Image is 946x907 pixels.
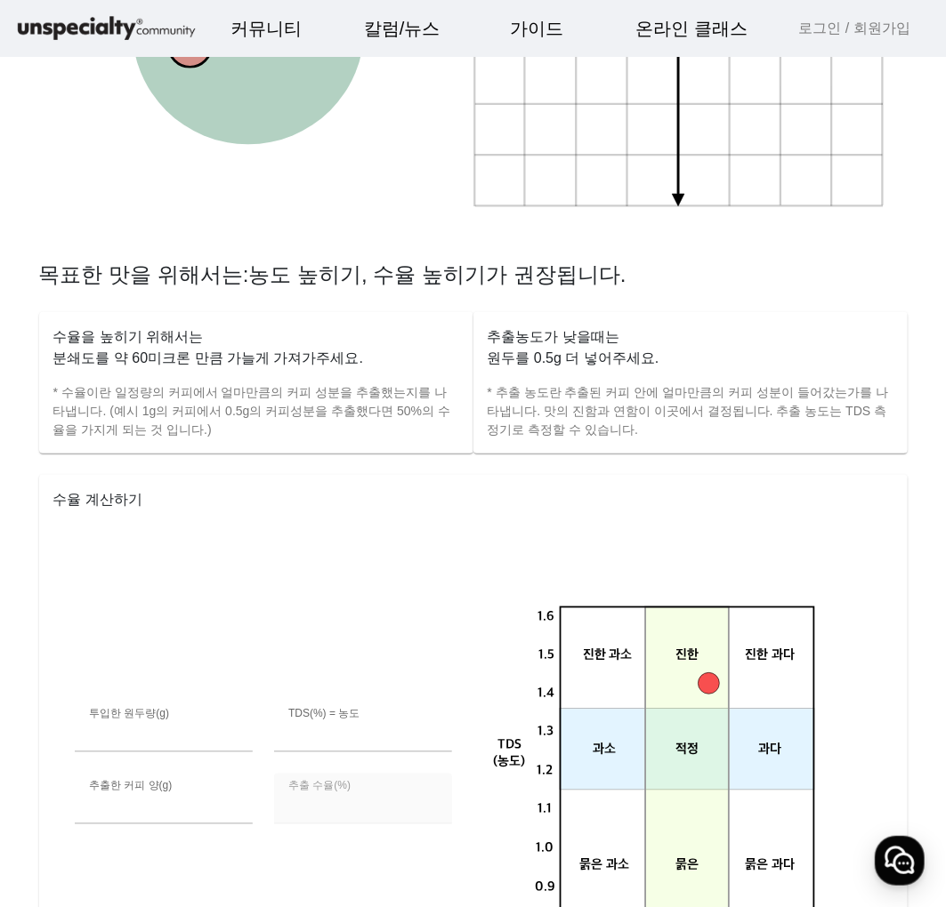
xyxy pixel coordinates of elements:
tspan: 과다 [757,742,780,758]
p: 수율 계산하기 [53,489,893,510]
tspan: TDS [497,738,522,753]
p: 원두를 0.5g 더 넣어주세요. [488,348,893,369]
mat-label: 추출 수율(%) [288,780,351,791]
tspan: 묽은 [675,857,699,872]
span: 설정 [275,590,296,605]
a: 온라인 클래스 [622,4,763,52]
a: 홈 [5,564,117,608]
mat-label: TDS(%) = 농도 [288,708,360,719]
tspan: 묽은 과다 [745,857,795,872]
p: * 수율이란 일정량의 커피에서 얼마만큼의 커피 성분을 추출했는지를 나타냅니다. (예시 1g의 커피에서 0.5g의 커피성분을 추출했다면 50%의 수율을 가지게 되는 것 입니다.) [53,383,459,439]
tspan: 1.2 [537,764,553,779]
tspan: 1.0 [536,841,554,856]
a: 칼럼/뉴스 [350,4,455,52]
h2: 목표한 맛을 위해서는: [39,259,908,291]
tspan: 1.1 [538,802,552,817]
tspan: 묽은 과소 [579,857,629,872]
tspan: 진한 과다 [745,648,795,663]
p: * 추출 농도란 추출된 커피 안에 얼마만큼의 커피 성분이 들어갔는가를 나타냅니다. 맛의 진함과 연함이 이곳에서 결정됩니다. 추출 농도는 TDS 측정기로 측정할 수 있습니다. [488,383,893,439]
tspan: 0.9 [535,880,555,895]
p: 분쇄도를 약 60미크론 만큼 가늘게 가져가주세요. [53,348,459,369]
tspan: 진한 [675,648,699,663]
a: 로그인 / 회원가입 [799,18,910,39]
tspan: 1.6 [538,610,554,625]
a: 대화 [117,564,230,608]
span: 농도 높히기, 수율 높히기가 권장됩니다. [249,262,627,286]
tspan: 과소 [593,742,616,758]
mat-label: 추출한 커피 양(g) [89,780,172,791]
span: 홈 [56,590,67,605]
tspan: 1.5 [538,648,554,663]
span: 대화 [163,591,184,606]
a: 가이드 [497,4,578,52]
a: 설정 [230,564,342,608]
mat-card-title: 추출농도가 낮을때는 [488,326,619,348]
mat-label: 투입한 원두량(g) [89,708,169,719]
tspan: 적정 [675,742,699,758]
a: 커뮤니티 [216,4,316,52]
tspan: 1.3 [538,725,554,740]
tspan: 1.4 [538,686,554,702]
img: logo [14,13,198,44]
mat-card-title: 수율을 높히기 위해서는 [53,326,204,348]
tspan: (농도) [493,755,525,770]
tspan: 진한 과소 [582,648,632,663]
